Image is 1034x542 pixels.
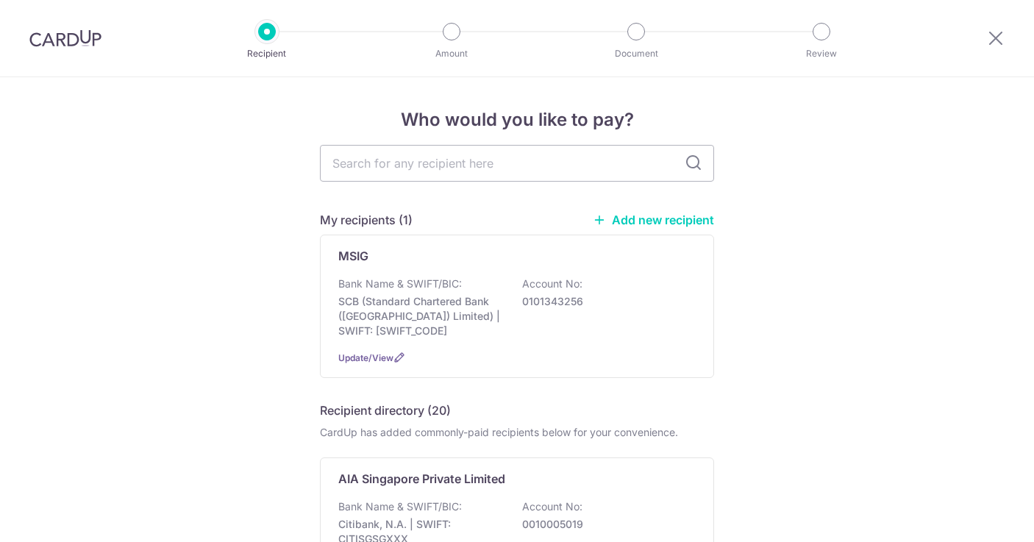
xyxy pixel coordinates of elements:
[338,352,393,363] a: Update/View
[338,294,503,338] p: SCB (Standard Chartered Bank ([GEOGRAPHIC_DATA]) Limited) | SWIFT: [SWIFT_CODE]
[213,46,321,61] p: Recipient
[29,29,101,47] img: CardUp
[320,402,451,419] h5: Recipient directory (20)
[320,145,714,182] input: Search for any recipient here
[338,499,462,514] p: Bank Name & SWIFT/BIC:
[522,294,687,309] p: 0101343256
[522,517,687,532] p: 0010005019
[582,46,691,61] p: Document
[320,211,413,229] h5: My recipients (1)
[320,425,714,440] div: CardUp has added commonly-paid recipients below for your convenience.
[522,277,582,291] p: Account No:
[338,277,462,291] p: Bank Name & SWIFT/BIC:
[593,213,714,227] a: Add new recipient
[522,499,582,514] p: Account No:
[338,470,505,488] p: AIA Singapore Private Limited
[397,46,506,61] p: Amount
[767,46,876,61] p: Review
[338,247,368,265] p: MSIG
[320,107,714,133] h4: Who would you like to pay?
